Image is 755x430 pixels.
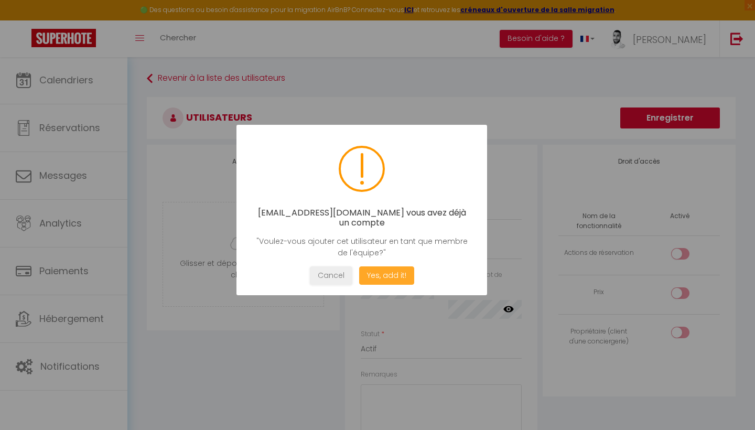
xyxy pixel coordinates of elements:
[252,208,471,228] h2: [EMAIL_ADDRESS][DOMAIN_NAME] vous avez déjà un compte
[359,266,414,285] button: Yes, add it!
[252,235,471,259] div: "Voulez-vous ajouter cet utilisateur en tant que membre de l'équipe?"
[710,383,747,422] iframe: Chat
[8,4,40,36] button: Ouvrir le widget de chat LiveChat
[310,266,352,285] button: Cancel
